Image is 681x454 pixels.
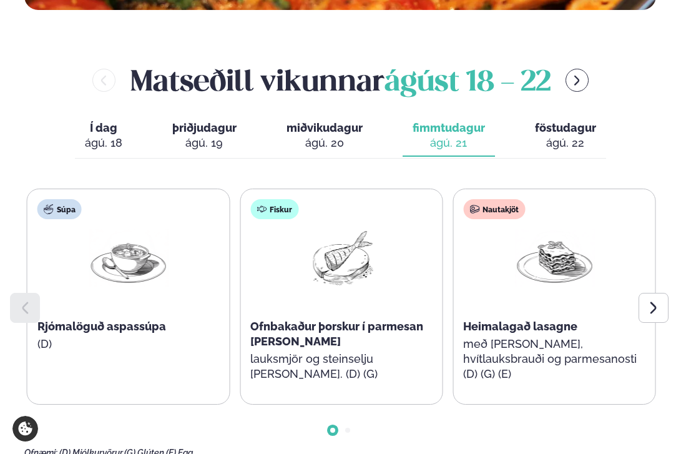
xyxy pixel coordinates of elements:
[463,199,525,219] div: Nautakjöt
[301,229,381,287] img: Fish.png
[250,199,298,219] div: Fiskur
[463,320,577,333] span: Heimalagað lasagne
[566,69,589,92] button: menu-btn-right
[250,320,423,348] span: Ofnbakaður þorskur í parmesan [PERSON_NAME]
[85,121,122,136] span: Í dag
[287,121,363,134] span: miðvikudagur
[37,199,82,219] div: Súpa
[172,136,237,151] div: ágú. 19
[277,116,373,157] button: miðvikudagur ágú. 20
[12,416,38,442] a: Cookie settings
[514,229,594,287] img: Lasagna.png
[525,116,606,157] button: föstudagur ágú. 22
[257,204,267,214] img: fish.svg
[535,121,596,134] span: föstudagur
[37,337,219,352] p: (D)
[37,320,166,333] span: Rjómalöguð aspassúpa
[535,136,596,151] div: ágú. 22
[413,121,485,134] span: fimmtudagur
[250,352,432,382] p: lauksmjör og steinselju [PERSON_NAME]. (D) (G)
[44,204,54,214] img: soup.svg
[162,116,247,157] button: þriðjudagur ágú. 19
[92,69,115,92] button: menu-btn-left
[469,204,479,214] img: beef.svg
[463,337,645,382] p: með [PERSON_NAME], hvítlauksbrauði og parmesanosti (D) (G) (E)
[330,428,335,433] span: Go to slide 1
[287,136,363,151] div: ágú. 20
[413,136,485,151] div: ágú. 21
[130,60,551,101] h2: Matseðill vikunnar
[75,116,132,157] button: Í dag ágú. 18
[403,116,495,157] button: fimmtudagur ágú. 21
[345,428,350,433] span: Go to slide 2
[385,69,551,97] span: ágúst 18 - 22
[172,121,237,134] span: þriðjudagur
[85,136,122,151] div: ágú. 18
[88,229,168,287] img: Soup.png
